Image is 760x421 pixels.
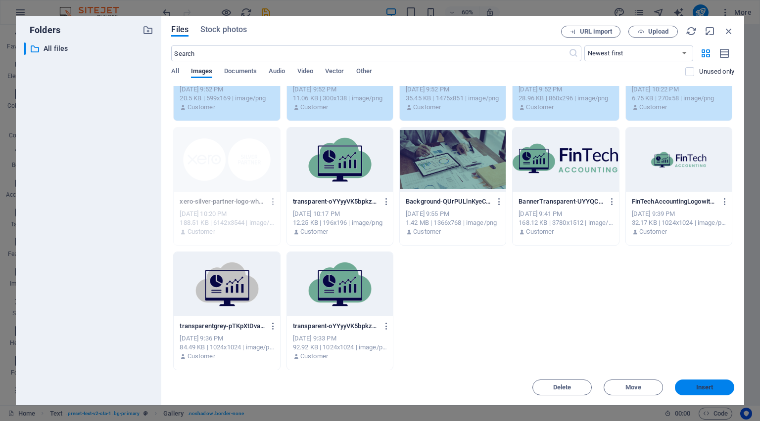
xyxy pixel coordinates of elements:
[519,210,613,218] div: [DATE] 9:41 PM
[293,210,387,218] div: [DATE] 10:17 PM
[561,26,620,38] button: URL import
[625,384,641,390] span: Move
[553,384,571,390] span: Delete
[519,218,613,227] div: 168.12 KB | 3780x1512 | image/png
[180,85,274,94] div: [DATE] 9:52 PM
[632,218,726,227] div: 32.17 KB | 1024x1024 | image/png
[519,85,613,94] div: [DATE] 9:52 PM
[406,94,500,103] div: 35.45 KB | 1475x851 | image/png
[224,65,257,79] span: Documents
[293,334,387,343] div: [DATE] 9:33 PM
[188,352,215,361] p: Customer
[293,197,378,206] p: transparent-oYYyyVK5bpkz5vLxqjYnLw--aqjruEj9fS7jqQ-1JlVpA.png
[413,227,441,236] p: Customer
[580,29,612,35] span: URL import
[180,94,274,103] div: 20.5 KB | 599x169 | image/png
[632,197,717,206] p: FinTechAccountingLogowithaCalculatorIconTransparent-VHEX-4BXGgOXRp9lkr82xA.png
[142,25,153,36] i: Create new folder
[24,24,60,37] p: Folders
[406,218,500,227] div: 1.42 MB | 1366x768 | image/png
[293,85,387,94] div: [DATE] 9:52 PM
[269,65,285,79] span: Audio
[604,379,663,395] button: Move
[293,218,387,227] div: 12.25 KB | 196x196 | image/png
[696,384,713,390] span: Insert
[632,210,726,218] div: [DATE] 9:39 PM
[406,210,500,218] div: [DATE] 9:55 PM
[675,379,734,395] button: Insert
[174,127,280,192] div: This file has already been selected or is not supported by this element
[180,322,265,331] p: transparentgrey-pTKpXtDvaL7wpNGU7D68cw.png
[171,65,179,79] span: All
[171,45,568,61] input: Search
[532,379,592,395] button: Delete
[180,197,265,206] p: xero-silver-partner-logo-white--7FSgnyg3D5VWdJneYZTRg.png
[705,26,715,37] i: Minimize
[44,43,136,54] p: All files
[188,103,215,112] p: Customer
[648,29,668,35] span: Upload
[628,26,678,38] button: Upload
[300,352,328,361] p: Customer
[406,197,491,206] p: Background-QUrPULlnKyeC0ECsDb94oA.png
[699,67,734,76] p: Displays only files that are not in use on the website. Files added during this session can still...
[526,103,554,112] p: Customer
[639,103,667,112] p: Customer
[180,343,274,352] div: 84.49 KB | 1024x1024 | image/png
[325,65,344,79] span: Vector
[188,227,215,236] p: Customer
[191,65,213,79] span: Images
[293,94,387,103] div: 11.06 KB | 300x138 | image/png
[24,42,26,55] div: ​
[632,85,726,94] div: [DATE] 10:22 PM
[406,85,500,94] div: [DATE] 9:52 PM
[297,65,313,79] span: Video
[180,210,274,218] div: [DATE] 10:20 PM
[180,334,274,343] div: [DATE] 9:36 PM
[526,227,554,236] p: Customer
[300,227,328,236] p: Customer
[356,65,372,79] span: Other
[180,218,274,227] div: 188.51 KB | 6142x3544 | image/png
[519,197,604,206] p: BannerTransparent-UYYQCPT-FcKaqLOa0KAEtg.png
[293,322,378,331] p: transparent-oYYyyVK5bpkz5vLxqjYnLw.png
[632,94,726,103] div: 6.75 KB | 270x58 | image/png
[413,103,441,112] p: Customer
[519,94,613,103] div: 28.96 KB | 860x296 | image/png
[293,343,387,352] div: 92.92 KB | 1024x1024 | image/png
[686,26,697,37] i: Reload
[300,103,328,112] p: Customer
[723,26,734,37] i: Close
[200,24,247,36] span: Stock photos
[171,24,189,36] span: Files
[639,227,667,236] p: Customer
